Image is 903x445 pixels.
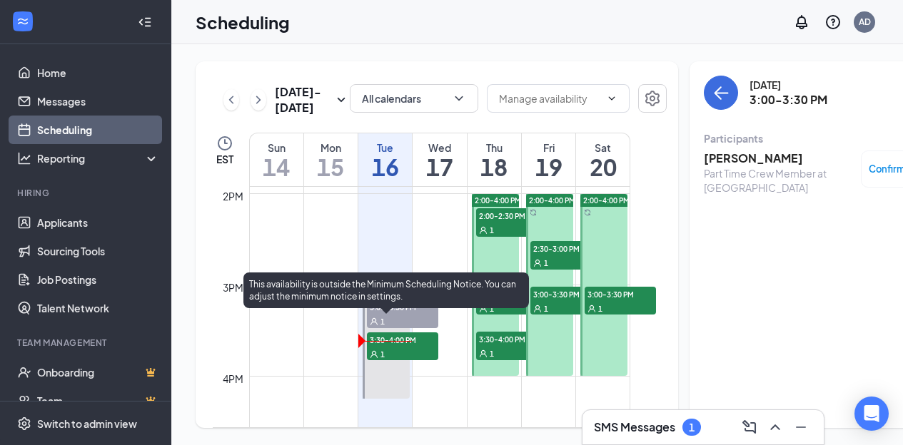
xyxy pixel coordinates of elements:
svg: Sync [530,209,537,216]
svg: ComposeMessage [741,419,758,436]
span: 3:00-3:30 PM [530,287,602,301]
div: 3pm [220,280,246,295]
a: Messages [37,87,159,116]
h3: [PERSON_NAME] [704,150,854,166]
a: Applicants [37,208,159,237]
svg: WorkstreamLogo [16,14,30,29]
svg: ChevronDown [606,93,617,104]
span: 1 [380,349,385,359]
svg: Analysis [17,151,31,165]
svg: Collapse [138,15,152,29]
div: 4pm [220,371,246,387]
svg: ChevronRight [251,91,266,108]
h1: 15 [304,155,358,179]
span: 3:30-4:00 PM [367,332,438,347]
span: 1 [544,304,548,314]
div: 1 [689,421,695,434]
h3: [DATE] - [DATE] [275,84,333,116]
a: TeamCrown [37,387,159,415]
div: Team Management [17,337,156,349]
div: Switch to admin view [37,416,137,431]
svg: Clock [216,135,233,152]
div: Sun [250,140,303,155]
div: Sat [576,140,630,155]
span: 2:00-4:00 PM [583,195,630,205]
svg: User [587,305,596,313]
a: September 15, 2025 [304,133,358,186]
div: Fri [522,140,575,155]
a: September 18, 2025 [468,133,521,186]
h1: 14 [250,155,303,179]
svg: User [479,349,488,358]
svg: User [533,305,542,313]
h1: 19 [522,155,575,179]
h3: 3:00-3:30 PM [750,92,827,108]
span: 1 [490,225,494,235]
button: Settings [638,84,667,113]
h1: 16 [358,155,412,179]
button: ChevronRight [251,89,266,111]
svg: User [370,317,378,326]
span: 1 [380,317,385,327]
div: 2pm [220,188,246,204]
span: 1 [544,258,548,268]
svg: Notifications [793,14,810,31]
a: September 19, 2025 [522,133,575,186]
svg: ChevronUp [767,419,784,436]
svg: QuestionInfo [824,14,842,31]
div: This availability is outside the Minimum Scheduling Notice. You can adjust the minimum notice in ... [243,272,529,308]
span: 2:30-3:00 PM [530,241,602,255]
div: Tue [358,140,412,155]
a: Settings [638,84,667,116]
span: 3:00-3:30 PM [585,287,656,301]
div: Reporting [37,151,160,165]
button: Minimize [790,416,812,439]
svg: User [533,259,542,267]
div: Part Time Crew Member at [GEOGRAPHIC_DATA] [704,166,854,195]
div: Thu [468,140,521,155]
h1: 20 [576,155,630,179]
a: September 17, 2025 [413,133,466,186]
a: OnboardingCrown [37,358,159,387]
a: Sourcing Tools [37,237,159,265]
span: 2:00-2:30 PM [476,208,548,222]
svg: Sync [584,209,591,216]
button: ChevronLeft [223,89,239,111]
svg: ArrowLeft [712,84,730,101]
svg: User [370,350,378,359]
a: Home [37,58,159,87]
span: 3:30-4:00 PM [476,332,548,346]
span: 1 [598,304,602,314]
a: September 20, 2025 [576,133,630,186]
a: Talent Network [37,294,159,322]
input: Manage availability [499,91,600,106]
h1: 17 [413,155,466,179]
div: Wed [413,140,466,155]
span: EST [216,152,233,166]
div: [DATE] [750,78,827,92]
button: ComposeMessage [738,416,761,439]
div: Hiring [17,187,156,199]
svg: Settings [17,416,31,431]
div: AD [859,16,871,28]
svg: Minimize [792,419,809,436]
svg: SmallChevronDown [333,91,350,108]
a: Job Postings [37,265,159,294]
span: 2:00-4:00 PM [529,195,575,205]
h1: 18 [468,155,521,179]
a: September 14, 2025 [250,133,303,186]
svg: User [479,226,488,235]
h3: SMS Messages [594,419,675,435]
a: Scheduling [37,116,159,144]
svg: ChevronLeft [224,91,238,108]
button: back-button [704,76,738,110]
svg: Settings [644,90,661,107]
button: ChevronUp [764,416,787,439]
h1: Scheduling [196,10,290,34]
span: 1 [490,349,494,359]
a: September 16, 2025 [358,133,412,186]
svg: ChevronDown [452,91,466,106]
div: Open Intercom Messenger [854,397,889,431]
button: All calendarsChevronDown [350,84,478,113]
span: 2:00-4:00 PM [475,195,521,205]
